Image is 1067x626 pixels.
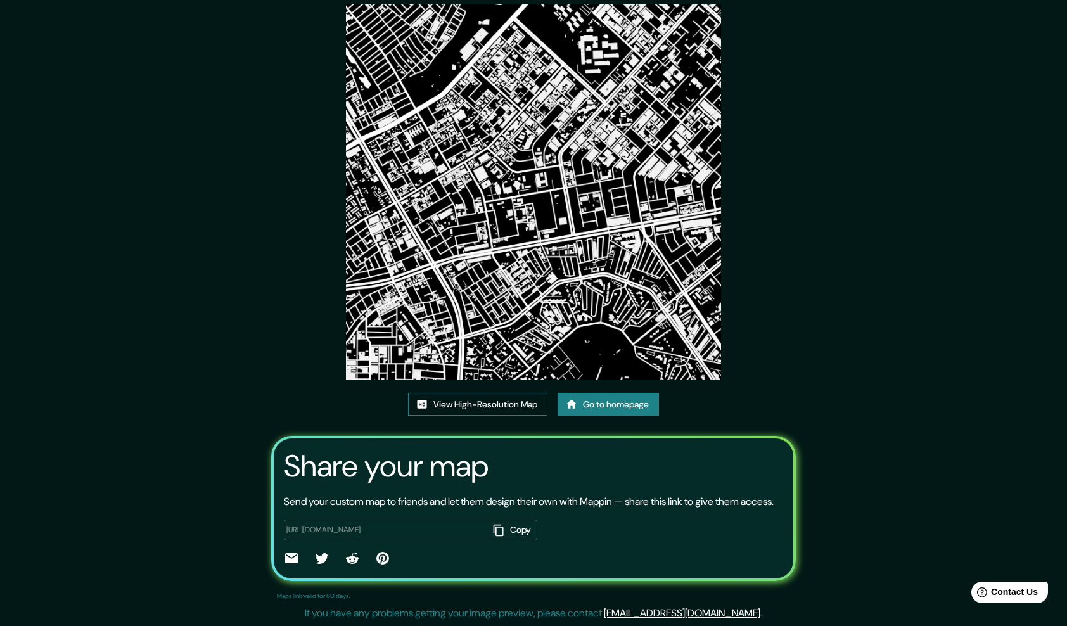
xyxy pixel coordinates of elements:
iframe: Help widget launcher [954,577,1053,612]
p: Maps link valid for 60 days. [277,591,350,601]
a: View High-Resolution Map [408,393,547,416]
p: If you have any problems getting your image preview, please contact . [305,606,762,621]
a: Go to homepage [558,393,659,416]
a: [EMAIL_ADDRESS][DOMAIN_NAME] [604,606,760,620]
h3: Share your map [284,449,489,484]
button: Copy [488,520,537,540]
p: Send your custom map to friends and let them design their own with Mappin — share this link to gi... [284,494,774,509]
img: created-map [346,4,722,380]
